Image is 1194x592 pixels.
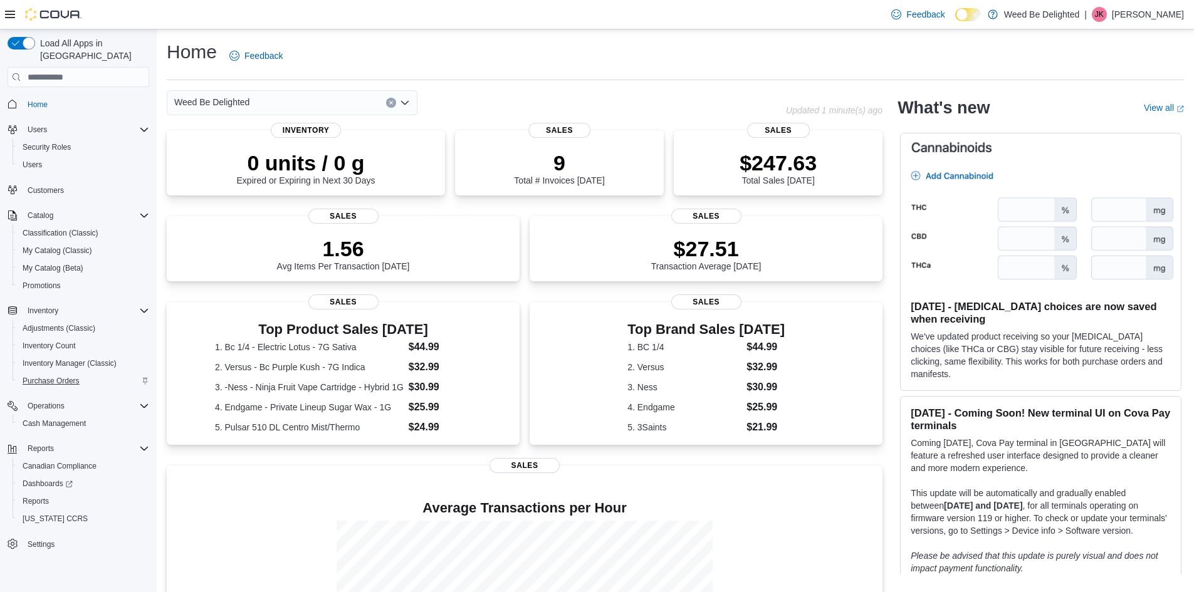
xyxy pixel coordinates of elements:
dd: $25.99 [409,400,471,415]
span: Security Roles [23,142,71,152]
a: Adjustments (Classic) [18,321,100,336]
a: Inventory Manager (Classic) [18,356,122,371]
p: [PERSON_NAME] [1112,7,1184,22]
span: Inventory [23,303,149,318]
span: Adjustments (Classic) [18,321,149,336]
span: Dashboards [23,479,73,489]
span: Reports [23,496,49,506]
p: 0 units / 0 g [237,150,375,175]
nav: Complex example [8,90,149,586]
span: JK [1095,7,1104,22]
span: Inventory Manager (Classic) [18,356,149,371]
span: Adjustments (Classic) [23,323,95,333]
span: Sales [528,123,591,138]
a: View allExternal link [1144,103,1184,113]
span: Dark Mode [955,21,956,22]
button: Inventory [23,303,63,318]
span: Customers [23,182,149,198]
span: [US_STATE] CCRS [23,514,88,524]
button: Security Roles [13,138,154,156]
h2: What's new [898,98,990,118]
span: Reports [23,441,149,456]
span: Users [18,157,149,172]
a: [US_STATE] CCRS [18,511,93,526]
h3: Top Brand Sales [DATE] [627,322,785,337]
dd: $44.99 [409,340,471,355]
button: Operations [3,397,154,415]
span: Users [23,122,149,137]
span: Inventory Count [23,341,76,351]
a: Customers [23,183,69,198]
span: Users [23,160,42,170]
span: Sales [308,209,379,224]
button: My Catalog (Classic) [13,242,154,259]
span: Feedback [244,49,283,62]
button: Operations [23,398,70,413]
span: Reports [18,494,149,509]
input: Dark Mode [955,8,982,21]
span: Home [28,100,48,110]
span: Cash Management [23,418,86,428]
a: Users [18,157,47,172]
button: Classification (Classic) [13,224,154,242]
h3: [DATE] - [MEDICAL_DATA] choices are now saved when receiving [911,300,1171,325]
span: Inventory [271,123,341,138]
span: Purchase Orders [23,376,80,386]
span: Sales [490,458,560,473]
dt: 5. Pulsar 510 DL Centro Mist/Thermo [215,421,404,434]
button: Purchase Orders [13,372,154,390]
h3: Top Product Sales [DATE] [215,322,471,337]
dt: 1. BC 1/4 [627,341,741,353]
button: Catalog [23,208,58,223]
span: Settings [28,539,55,549]
div: Expired or Expiring in Next 30 Days [237,150,375,185]
button: Settings [3,535,154,553]
span: My Catalog (Classic) [23,246,92,256]
span: Operations [28,401,65,411]
button: My Catalog (Beta) [13,259,154,277]
a: Feedback [224,43,288,68]
svg: External link [1176,105,1184,113]
dd: $32.99 [746,360,785,375]
span: Inventory [28,306,58,316]
span: Inventory Manager (Classic) [23,358,117,368]
button: Inventory [3,302,154,319]
a: My Catalog (Beta) [18,261,88,276]
span: Classification (Classic) [18,226,149,241]
p: $247.63 [740,150,817,175]
span: Canadian Compliance [23,461,97,471]
dd: $44.99 [746,340,785,355]
dt: 4. Endgame [627,401,741,413]
a: My Catalog (Classic) [18,243,97,258]
button: Users [23,122,52,137]
a: Classification (Classic) [18,226,103,241]
button: Canadian Compliance [13,457,154,475]
button: Clear input [386,98,396,108]
span: My Catalog (Beta) [23,263,83,273]
button: Catalog [3,207,154,224]
span: My Catalog (Beta) [18,261,149,276]
strong: [DATE] and [DATE] [944,501,1022,511]
p: 1.56 [277,236,410,261]
dd: $21.99 [746,420,785,435]
span: Settings [23,536,149,552]
a: Home [23,97,53,112]
p: Updated 1 minute(s) ago [786,105,882,115]
span: Weed Be Delighted [174,95,249,110]
span: My Catalog (Classic) [18,243,149,258]
span: Home [23,96,149,112]
span: Promotions [18,278,149,293]
span: Security Roles [18,140,149,155]
a: Dashboards [18,476,78,491]
a: Security Roles [18,140,76,155]
span: Reports [28,444,54,454]
div: Transaction Average [DATE] [651,236,762,271]
em: Please be advised that this update is purely visual and does not impact payment functionality. [911,551,1158,573]
div: Avg Items Per Transaction [DATE] [277,236,410,271]
a: Dashboards [13,475,154,492]
dt: 5. 3Saints [627,421,741,434]
span: Feedback [906,8,945,21]
span: Washington CCRS [18,511,149,526]
span: Inventory Count [18,338,149,353]
button: Promotions [13,277,154,294]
